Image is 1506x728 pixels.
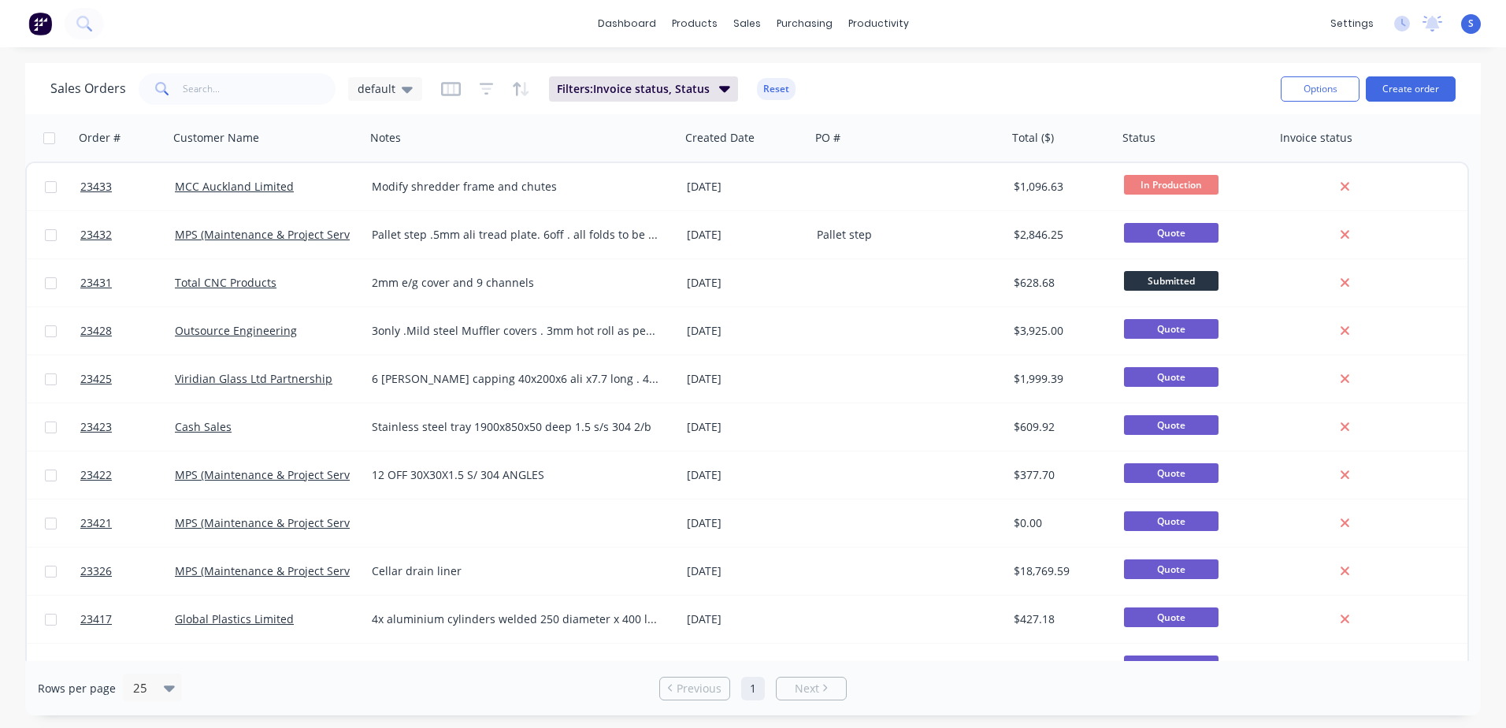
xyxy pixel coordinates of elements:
[1014,515,1107,531] div: $0.00
[175,611,294,626] a: Global Plastics Limited
[80,355,175,403] a: 23425
[687,515,804,531] div: [DATE]
[741,677,765,700] a: Page 1 is your current page
[777,681,846,696] a: Next page
[38,681,116,696] span: Rows per page
[173,130,259,146] div: Customer Name
[1124,463,1219,483] span: Quote
[175,419,232,434] a: Cash Sales
[1366,76,1456,102] button: Create order
[687,563,804,579] div: [DATE]
[815,130,840,146] div: PO #
[80,548,175,595] a: 23326
[28,12,52,35] img: Factory
[1014,179,1107,195] div: $1,096.63
[1124,656,1219,675] span: Quote
[1322,12,1382,35] div: settings
[80,644,175,691] a: 23408
[1014,275,1107,291] div: $628.68
[1014,419,1107,435] div: $609.92
[370,130,401,146] div: Notes
[795,681,819,696] span: Next
[1124,271,1219,291] span: Submitted
[372,419,659,435] div: Stainless steel tray 1900x850x50 deep 1.5 s/s 304 2/b
[175,179,294,194] a: MCC Auckland Limited
[80,163,175,210] a: 23433
[80,659,112,675] span: 23408
[1122,130,1155,146] div: Status
[175,659,294,674] a: Global Plastics Limited
[80,563,112,579] span: 23326
[817,227,992,243] div: Pallet step
[175,323,297,338] a: Outsource Engineering
[687,467,804,483] div: [DATE]
[685,130,755,146] div: Created Date
[80,259,175,306] a: 23431
[1124,223,1219,243] span: Quote
[1124,367,1219,387] span: Quote
[372,467,659,483] div: 12 OFF 30X30X1.5 S/ 304 ANGLES
[1014,371,1107,387] div: $1,999.39
[653,677,853,700] ul: Pagination
[840,12,917,35] div: productivity
[372,275,659,291] div: 2mm e/g cover and 9 channels
[183,73,336,105] input: Search...
[50,81,126,96] h1: Sales Orders
[175,515,393,530] a: MPS (Maintenance & Project Services Ltd)
[80,275,112,291] span: 23431
[1014,323,1107,339] div: $3,925.00
[1124,511,1219,531] span: Quote
[557,81,710,97] span: Filters: Invoice status, Status
[687,611,804,627] div: [DATE]
[549,76,738,102] button: Filters:Invoice status, Status
[80,371,112,387] span: 23425
[372,227,659,243] div: Pallet step .5mm ali tread plate. 6off . all folds to be 90 degrees as our press will not over be...
[687,371,804,387] div: [DATE]
[372,371,659,387] div: 6 [PERSON_NAME] capping 40x200x6 ali x7.7 long . 40x40x6 ali angle 7.7 long . no holes and no pow...
[80,179,112,195] span: 23433
[80,467,112,483] span: 23422
[687,659,804,675] div: [DATE]
[687,227,804,243] div: [DATE]
[80,515,112,531] span: 23421
[677,681,721,696] span: Previous
[372,563,659,579] div: Cellar drain liner
[1124,175,1219,195] span: In Production
[80,596,175,643] a: 23417
[1014,467,1107,483] div: $377.70
[175,275,276,290] a: Total CNC Products
[175,467,393,482] a: MPS (Maintenance & Project Services Ltd)
[1124,319,1219,339] span: Quote
[1468,17,1474,31] span: S
[80,500,175,547] a: 23421
[372,323,659,339] div: 3only .Mild steel Muffler covers . 3mm hot roll as per drawings .Painting is up to customer to so...
[590,12,664,35] a: dashboard
[660,681,729,696] a: Previous page
[1124,415,1219,435] span: Quote
[175,563,393,578] a: MPS (Maintenance & Project Services Ltd)
[1012,130,1054,146] div: Total ($)
[1281,76,1359,102] button: Options
[664,12,725,35] div: products
[80,403,175,451] a: 23423
[1124,559,1219,579] span: Quote
[358,80,395,97] span: default
[1014,227,1107,243] div: $2,846.25
[80,611,112,627] span: 23417
[1014,659,1107,675] div: $4,705.46
[687,323,804,339] div: [DATE]
[80,307,175,355] a: 23428
[80,451,175,499] a: 23422
[1124,607,1219,627] span: Quote
[79,130,121,146] div: Order #
[1014,611,1107,627] div: $427.18
[687,275,804,291] div: [DATE]
[80,323,112,339] span: 23428
[725,12,769,35] div: sales
[372,179,659,195] div: Modify shredder frame and chutes
[1014,563,1107,579] div: $18,769.59
[687,179,804,195] div: [DATE]
[80,227,112,243] span: 23432
[1280,130,1352,146] div: Invoice status
[687,419,804,435] div: [DATE]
